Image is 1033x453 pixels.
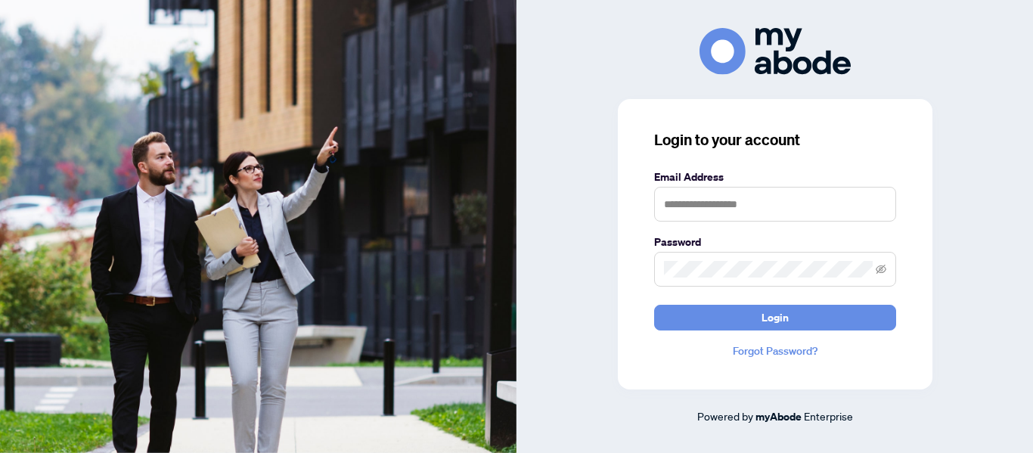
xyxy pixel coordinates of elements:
label: Email Address [654,169,896,185]
label: Password [654,234,896,250]
span: Enterprise [804,409,853,423]
span: eye-invisible [876,264,886,275]
span: Login [762,306,789,330]
img: ma-logo [700,28,851,74]
span: Powered by [697,409,753,423]
a: myAbode [755,408,802,425]
a: Forgot Password? [654,343,896,359]
button: Login [654,305,896,330]
h3: Login to your account [654,129,896,150]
